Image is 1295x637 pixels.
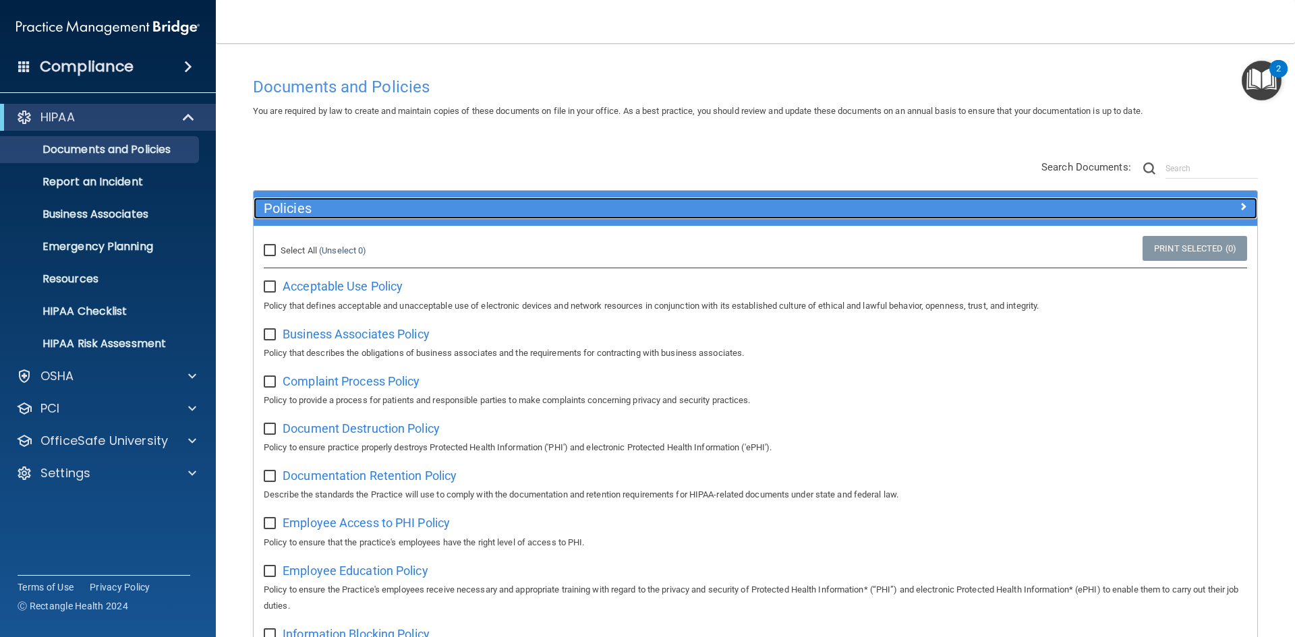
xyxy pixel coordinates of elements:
p: Policy to ensure that the practice's employees have the right level of access to PHI. [264,535,1247,551]
p: Policy to provide a process for patients and responsible parties to make complaints concerning pr... [264,392,1247,408]
p: HIPAA Checklist [9,305,193,318]
p: Policy to ensure the Practice's employees receive necessary and appropriate training with regard ... [264,582,1247,614]
span: You are required by law to create and maintain copies of these documents on file in your office. ... [253,106,1143,116]
a: (Unselect 0) [319,245,366,255]
button: Open Resource Center, 2 new notifications [1242,61,1282,100]
a: Privacy Policy [90,580,150,594]
h4: Documents and Policies [253,78,1258,96]
a: OSHA [16,368,196,384]
p: Describe the standards the Practice will use to comply with the documentation and retention requi... [264,487,1247,503]
span: Documentation Retention Policy [283,468,457,483]
img: ic-search.3b580494.png [1143,162,1155,175]
p: Report an Incident [9,175,193,189]
p: Resources [9,272,193,286]
p: Policy to ensure practice properly destroys Protected Health Information ('PHI') and electronic P... [264,439,1247,456]
a: Print Selected (0) [1143,236,1247,261]
span: Business Associates Policy [283,327,430,341]
span: Ⓒ Rectangle Health 2024 [18,599,128,613]
p: Policy that describes the obligations of business associates and the requirements for contracting... [264,345,1247,361]
p: HIPAA [40,109,75,125]
div: 2 [1276,69,1281,86]
h5: Policies [264,201,996,216]
h4: Compliance [40,57,134,76]
a: HIPAA [16,109,196,125]
a: Settings [16,465,196,481]
a: Terms of Use [18,580,74,594]
iframe: Drift Widget Chat Controller [1062,541,1279,595]
span: Search Documents: [1041,161,1131,173]
p: OfficeSafe University [40,433,168,449]
p: Settings [40,465,90,481]
p: Documents and Policies [9,143,193,156]
p: Emergency Planning [9,240,193,253]
a: PCI [16,400,196,417]
span: Complaint Process Policy [283,374,420,388]
span: Acceptable Use Policy [283,279,403,293]
p: HIPAA Risk Assessment [9,337,193,351]
p: Policy that defines acceptable and unacceptable use of electronic devices and network resources i... [264,298,1247,314]
a: OfficeSafe University [16,433,196,449]
input: Search [1165,158,1258,179]
input: Select All (Unselect 0) [264,245,279,256]
span: Employee Access to PHI Policy [283,516,450,530]
a: Policies [264,198,1247,219]
p: PCI [40,400,59,417]
p: Business Associates [9,208,193,221]
span: Employee Education Policy [283,564,428,578]
span: Select All [281,245,317,255]
p: OSHA [40,368,74,384]
img: PMB logo [16,14,200,41]
span: Document Destruction Policy [283,421,440,435]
